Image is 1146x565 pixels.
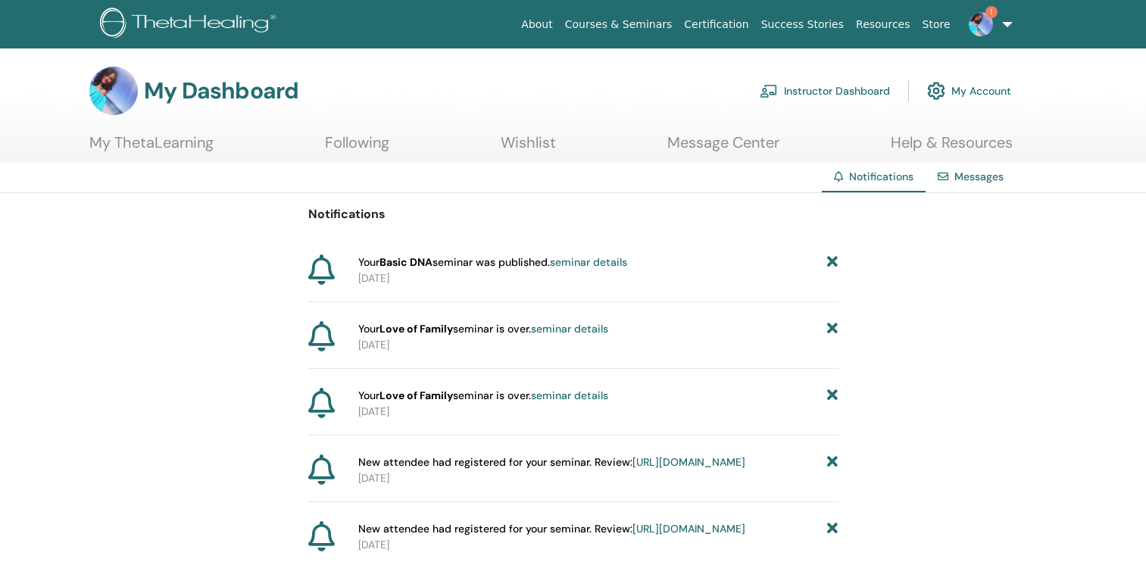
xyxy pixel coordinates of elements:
span: New attendee had registered for your seminar. Review: [358,521,745,537]
span: Your seminar is over. [358,388,608,404]
img: default.jpg [969,12,993,36]
a: Certification [678,11,754,39]
span: New attendee had registered for your seminar. Review: [358,454,745,470]
h3: My Dashboard [144,77,298,105]
p: [DATE] [358,337,838,353]
a: seminar details [531,322,608,336]
a: Help & Resources [891,133,1013,163]
img: chalkboard-teacher.svg [760,84,778,98]
a: Success Stories [755,11,850,39]
img: cog.svg [927,78,945,104]
a: Resources [850,11,916,39]
strong: Love of Family [379,389,453,402]
img: logo.png [100,8,281,42]
span: Your seminar is over. [358,321,608,337]
span: 1 [985,6,998,18]
img: default.jpg [89,67,138,115]
p: [DATE] [358,404,838,420]
a: My Account [927,74,1011,108]
a: Message Center [667,133,779,163]
a: seminar details [550,255,627,269]
strong: Love of Family [379,322,453,336]
span: Your seminar was published. [358,254,627,270]
a: Messages [954,170,1004,183]
a: seminar details [531,389,608,402]
p: Notifications [308,205,838,223]
a: Wishlist [501,133,556,163]
a: About [515,11,558,39]
a: Courses & Seminars [559,11,679,39]
a: Following [325,133,389,163]
a: [URL][DOMAIN_NAME] [632,522,745,535]
a: My ThetaLearning [89,133,214,163]
a: [URL][DOMAIN_NAME] [632,455,745,469]
p: [DATE] [358,470,838,486]
strong: Basic DNA [379,255,432,269]
p: [DATE] [358,537,838,553]
a: Store [916,11,957,39]
span: Notifications [849,170,913,183]
p: [DATE] [358,270,838,286]
a: Instructor Dashboard [760,74,890,108]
